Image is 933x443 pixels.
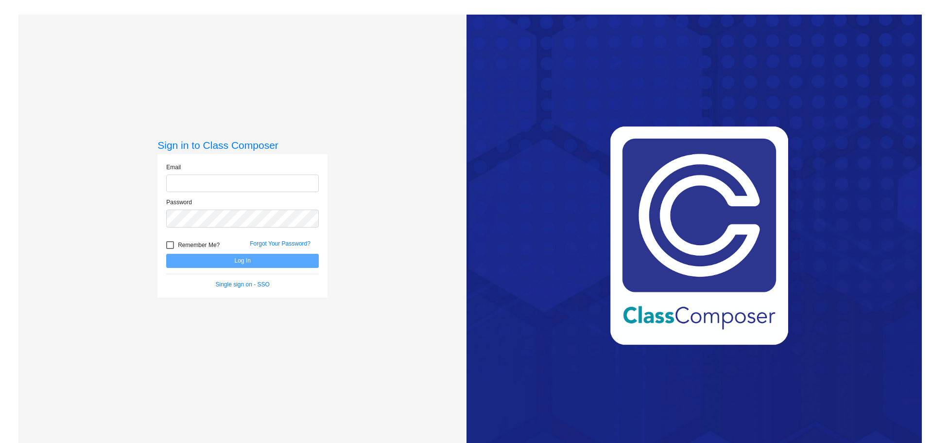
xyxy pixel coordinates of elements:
[166,254,319,268] button: Log In
[166,198,192,207] label: Password
[216,281,270,288] a: Single sign on - SSO
[166,163,181,172] label: Email
[250,240,311,247] a: Forgot Your Password?
[157,139,328,151] h3: Sign in to Class Composer
[178,239,220,251] span: Remember Me?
